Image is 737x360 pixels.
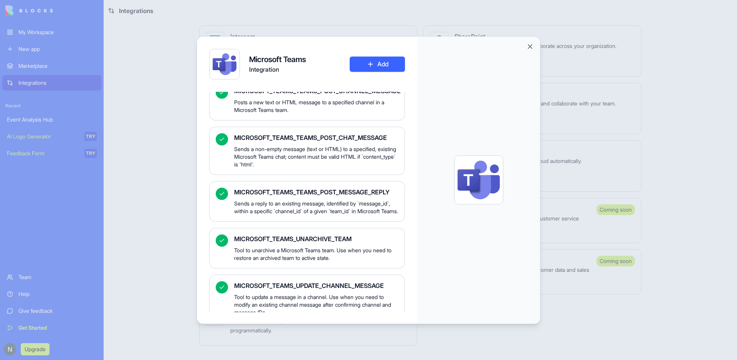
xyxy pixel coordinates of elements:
[249,54,306,65] h4: Microsoft Teams
[234,187,398,197] span: MICROSOFT_TEAMS_TEAMS_POST_MESSAGE_REPLY
[526,43,534,50] button: Close
[234,145,398,168] span: Sends a non-empty message (text or HTML) to a specified, existing Microsoft Teams chat; content m...
[249,65,306,74] span: Integration
[234,200,398,215] span: Sends a reply to an existing message, identified by `message_id`, within a specific `channel_id` ...
[234,293,398,316] span: Tool to update a message in a channel. Use when you need to modify an existing channel message af...
[234,234,398,243] span: MICROSOFT_TEAMS_UNARCHIVE_TEAM
[350,56,405,72] button: Add
[234,281,398,290] span: MICROSOFT_TEAMS_UPDATE_CHANNEL_MESSAGE
[234,247,398,262] span: Tool to unarchive a Microsoft Teams team. Use when you need to restore an archived team to active...
[234,99,398,114] span: Posts a new text or HTML message to a specified channel in a Microsoft Teams team.
[234,133,398,142] span: MICROSOFT_TEAMS_TEAMS_POST_CHAT_MESSAGE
